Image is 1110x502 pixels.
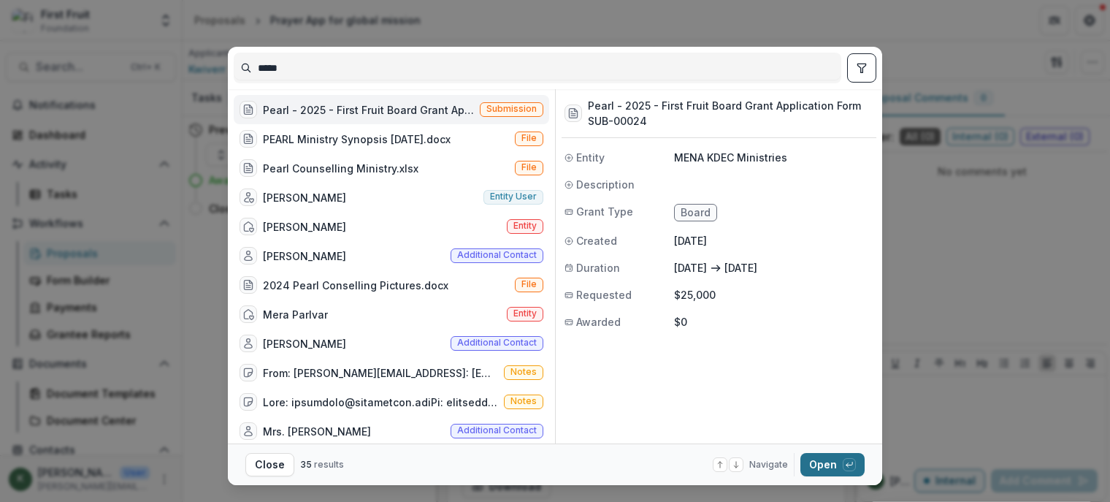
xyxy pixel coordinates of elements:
h3: SUB-00024 [588,113,861,129]
span: File [521,162,537,172]
div: Mera Parlvar [263,307,328,322]
span: File [521,279,537,289]
span: Entity [576,150,605,165]
div: [PERSON_NAME] [263,248,346,264]
div: [PERSON_NAME] [263,190,346,205]
span: Created [576,233,617,248]
div: Pearl Counselling Ministry.xlsx [263,161,418,176]
p: [DATE] [724,260,757,275]
button: toggle filters [847,53,876,83]
p: [DATE] [674,260,707,275]
span: Additional contact [457,425,537,436]
span: Submission [486,104,537,114]
p: $0 [674,314,873,330]
p: [DATE] [674,233,873,248]
div: From: [PERSON_NAME][EMAIL_ADDRESS]: [EMAIL_ADDRESS][DOMAIN_NAME]; [PERSON_NAME][EMAIL_ADDRESS]: [... [263,365,498,381]
span: Additional contact [457,338,537,348]
div: [PERSON_NAME] [263,219,346,235]
span: Description [576,177,635,192]
div: Pearl - 2025 - First Fruit Board Grant Application Form [263,102,474,118]
div: Lore: ipsumdolo@sitametcon.adiPi: elitseddoe@tempo.incIdidunt: Utla Etdo magn Aliqu Enima &mini; ... [263,395,498,410]
span: Navigate [749,458,788,471]
span: Awarded [576,314,621,330]
div: 2024 Pearl Conselling Pictures.docx [263,278,448,293]
span: File [521,133,537,143]
span: Notes [510,367,537,377]
span: Duration [576,260,620,275]
span: Board [681,207,711,219]
span: results [314,459,344,470]
span: Requested [576,287,632,303]
div: Mrs. [PERSON_NAME] [263,424,371,439]
p: $25,000 [674,287,873,303]
p: MENA KDEC Ministries [674,150,873,165]
h3: Pearl - 2025 - First Fruit Board Grant Application Form [588,98,861,113]
button: Open [800,453,865,476]
span: Entity user [490,191,537,202]
span: Notes [510,396,537,406]
span: Grant Type [576,204,633,219]
button: Close [245,453,294,476]
div: PEARL Ministry Synopsis [DATE].docx [263,132,451,147]
span: Entity [513,308,537,319]
span: Entity [513,221,537,231]
div: [PERSON_NAME] [263,336,346,351]
span: 35 [300,459,312,470]
span: Additional contact [457,250,537,260]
